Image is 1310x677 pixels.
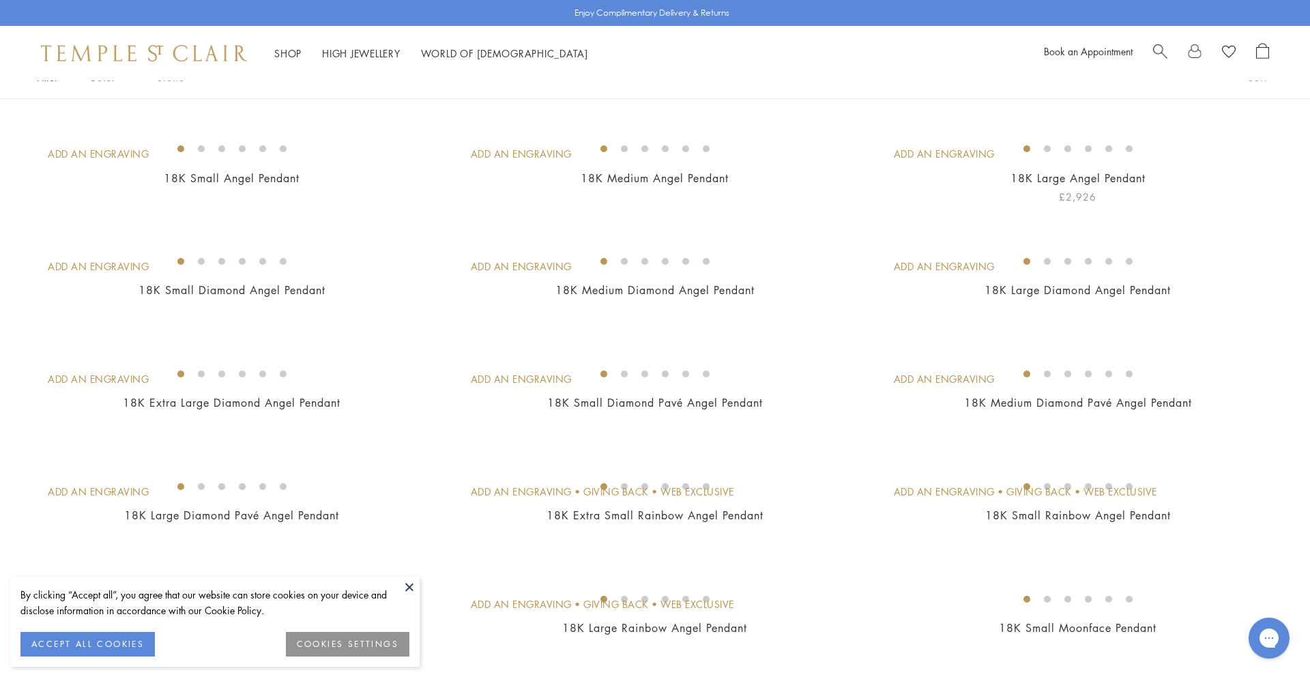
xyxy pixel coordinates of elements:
a: 18K Small Diamond Angel Pendant [139,283,325,298]
div: Add An Engraving • Giving Back • Web Exclusive [471,597,734,612]
a: 18K Extra Large Diamond Angel Pendant [123,395,340,410]
div: Add An Engraving [894,259,995,274]
a: Search [1153,43,1167,63]
div: Add An Engraving [48,485,149,500]
div: Add An Engraving [471,259,572,274]
div: Add An Engraving [894,372,995,387]
div: Add An Engraving • Giving Back • Web Exclusive [471,485,734,500]
a: 18K Small Diamond Pavé Angel Pendant [547,395,763,410]
a: Open Shopping Bag [1256,43,1269,63]
div: Add An Engraving [471,372,572,387]
a: 18K Medium Angel Pendant [581,171,729,186]
a: 18K Extra Small Rainbow Angel Pendant [547,508,763,523]
div: Add An Engraving [48,259,149,274]
a: View Wishlist [1222,43,1236,63]
div: Add An Engraving [894,147,995,162]
a: 18K Large Diamond Pavé Angel Pendant [124,508,339,523]
div: Add An Engraving • Giving Back • Web Exclusive [894,485,1157,500]
a: 18K Small Angel Pendant [164,171,300,186]
button: COOKIES SETTINGS [286,632,409,657]
a: 18K Large Angel Pendant [1010,171,1146,186]
p: Enjoy Complimentary Delivery & Returns [574,6,729,20]
div: By clicking “Accept all”, you agree that our website can store cookies on your device and disclos... [20,587,409,618]
nav: Main navigation [274,45,588,62]
a: 18K Medium Diamond Pavé Angel Pendant [964,395,1192,410]
a: 18K Large Rainbow Angel Pendant [562,620,747,635]
a: 18K Large Diamond Angel Pendant [985,283,1171,298]
div: Add An Engraving [48,372,149,387]
a: ShopShop [274,46,302,60]
iframe: Gorgias live chat messenger [1242,613,1296,663]
div: Add An Engraving [48,147,149,162]
a: 18K Small Moonface Pendant [999,620,1156,635]
a: World of [DEMOGRAPHIC_DATA]World of [DEMOGRAPHIC_DATA] [421,46,588,60]
a: Book an Appointment [1044,44,1133,58]
a: High JewelleryHigh Jewellery [322,46,401,60]
a: 18K Medium Diamond Angel Pendant [555,283,755,298]
div: Add An Engraving [471,147,572,162]
span: £2,926 [1059,189,1096,205]
img: Temple St. Clair [41,45,247,61]
button: ACCEPT ALL COOKIES [20,632,155,657]
a: 18K Small Rainbow Angel Pendant [985,508,1171,523]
